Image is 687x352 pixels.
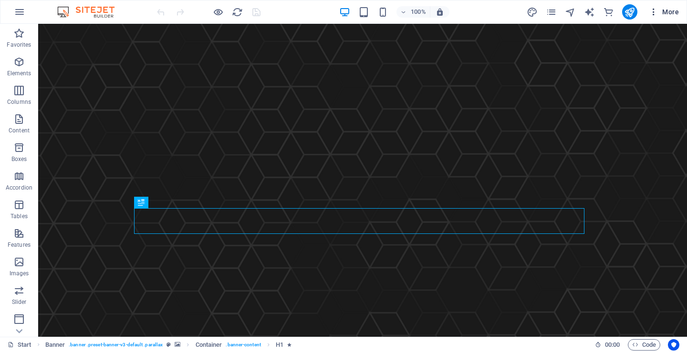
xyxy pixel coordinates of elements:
[546,6,557,18] button: pages
[411,6,426,18] h6: 100%
[8,241,31,249] p: Features
[11,155,27,163] p: Boxes
[226,339,260,351] span: . banner-content
[645,4,683,20] button: More
[175,342,180,347] i: This element contains a background
[10,212,28,220] p: Tables
[628,339,660,351] button: Code
[603,7,614,18] i: Commerce
[45,339,65,351] span: Click to select. Double-click to edit
[546,7,557,18] i: Pages (Ctrl+Alt+S)
[624,7,635,18] i: Publish
[196,339,222,351] span: Click to select. Double-click to edit
[396,6,430,18] button: 100%
[7,41,31,49] p: Favorites
[632,339,656,351] span: Code
[232,7,243,18] i: Reload page
[276,339,283,351] span: Click to select. Double-click to edit
[167,342,171,347] i: This element is a customizable preset
[7,98,31,106] p: Columns
[8,339,31,351] a: Click to cancel selection. Double-click to open Pages
[9,127,30,134] p: Content
[6,184,32,191] p: Accordion
[584,7,595,18] i: AI Writer
[10,270,29,277] p: Images
[212,6,224,18] button: Click here to leave preview mode and continue editing
[605,339,620,351] span: 00 00
[45,339,292,351] nav: breadcrumb
[584,6,595,18] button: text_generator
[565,6,576,18] button: navigator
[595,339,620,351] h6: Session time
[622,4,637,20] button: publish
[69,339,163,351] span: . banner .preset-banner-v3-default .parallax
[527,7,538,18] i: Design (Ctrl+Alt+Y)
[649,7,679,17] span: More
[436,8,444,16] i: On resize automatically adjust zoom level to fit chosen device.
[668,339,679,351] button: Usercentrics
[287,342,291,347] i: Element contains an animation
[55,6,126,18] img: Editor Logo
[565,7,576,18] i: Navigator
[612,341,613,348] span: :
[603,6,614,18] button: commerce
[12,298,27,306] p: Slider
[527,6,538,18] button: design
[231,6,243,18] button: reload
[7,70,31,77] p: Elements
